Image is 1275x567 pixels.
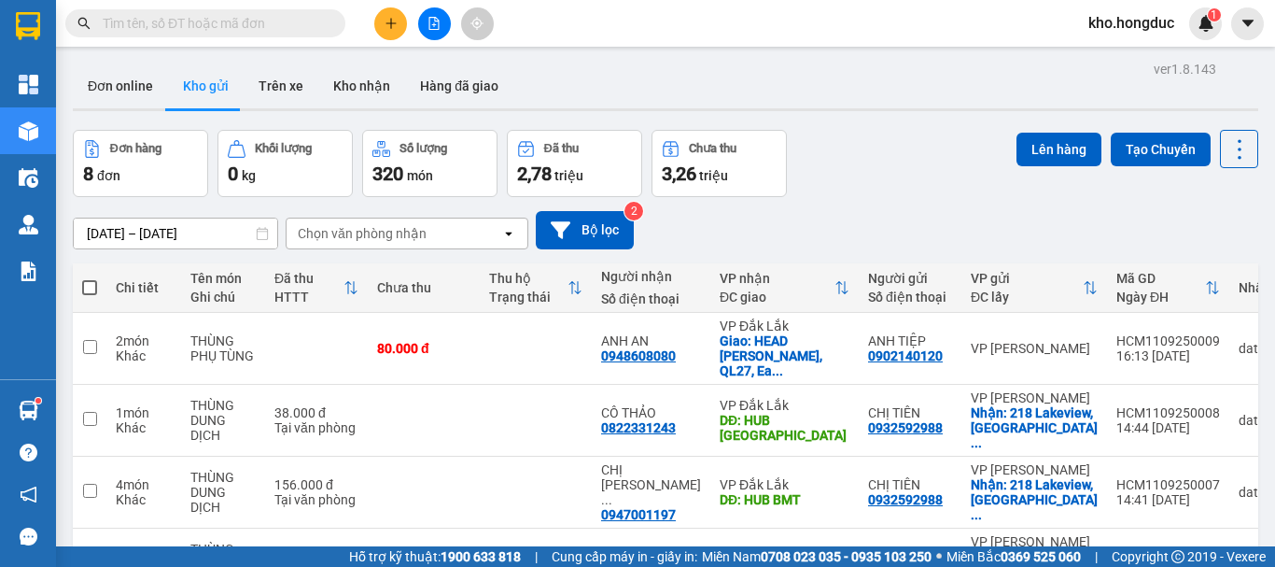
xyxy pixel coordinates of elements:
[77,17,91,30] span: search
[1116,492,1220,507] div: 14:41 [DATE]
[868,420,943,435] div: 0932592988
[868,348,943,363] div: 0902140120
[1116,405,1220,420] div: HCM1109250008
[971,477,1098,522] div: Nhận: 218 Lakeview, Đường song hành, Q2
[507,130,642,197] button: Đã thu2,78 triệu
[662,163,696,185] span: 3,26
[1111,133,1211,166] button: Tạo Chuyến
[601,492,612,507] span: ...
[868,405,952,420] div: CHỊ TIÊN
[868,333,952,348] div: ANH TIỆP
[720,271,834,286] div: VP nhận
[274,290,343,305] div: HTTT
[97,168,120,183] span: đơn
[1198,15,1214,32] img: icon-new-feature
[699,168,728,183] span: triệu
[116,348,172,363] div: Khác
[1154,59,1216,79] div: ver 1.8.143
[772,363,783,378] span: ...
[1116,290,1205,305] div: Ngày ĐH
[1116,348,1220,363] div: 16:13 [DATE]
[377,280,470,295] div: Chưa thu
[1016,133,1101,166] button: Lên hàng
[480,263,592,313] th: Toggle SortBy
[73,130,208,197] button: Đơn hàng8đơn
[1116,271,1205,286] div: Mã GD
[274,477,358,492] div: 156.000 đ
[116,420,172,435] div: Khác
[1211,8,1217,21] span: 1
[720,413,849,443] div: DĐ: HUB TRUNG HÒA
[19,75,38,94] img: dashboard-icon
[601,333,701,348] div: ANH AN
[407,168,433,183] span: món
[1231,7,1264,40] button: caret-down
[110,142,161,155] div: Đơn hàng
[103,13,323,34] input: Tìm tên, số ĐT hoặc mã đơn
[19,401,38,420] img: warehouse-icon
[720,290,834,305] div: ĐC giao
[228,163,238,185] span: 0
[217,130,353,197] button: Khối lượng0kg
[116,477,172,492] div: 4 món
[405,64,513,108] button: Hàng đã giao
[116,280,172,295] div: Chi tiết
[1116,333,1220,348] div: HCM1109250009
[190,290,256,305] div: Ghi chú
[190,398,256,443] div: THÙNG DUNG DỊCH
[255,142,312,155] div: Khối lượng
[318,64,405,108] button: Kho nhận
[761,549,932,564] strong: 0708 023 035 - 0935 103 250
[868,477,952,492] div: CHỊ TIÊN
[601,420,676,435] div: 0822331243
[1116,420,1220,435] div: 14:44 [DATE]
[73,64,168,108] button: Đơn online
[116,333,172,348] div: 2 món
[517,163,552,185] span: 2,78
[19,121,38,141] img: warehouse-icon
[689,142,736,155] div: Chưa thu
[374,7,407,40] button: plus
[936,553,942,560] span: ⚪️
[20,486,37,503] span: notification
[535,546,538,567] span: |
[720,492,849,507] div: DĐ: HUB BMT
[971,341,1098,356] div: VP [PERSON_NAME]
[190,271,256,286] div: Tên món
[349,546,521,567] span: Hỗ trợ kỹ thuật:
[1095,546,1098,567] span: |
[720,319,849,333] div: VP Đắk Lắk
[601,348,676,363] div: 0948608080
[544,142,579,155] div: Đã thu
[1073,11,1189,35] span: kho.hongduc
[20,444,37,461] span: question-circle
[489,290,567,305] div: Trạng thái
[702,546,932,567] span: Miền Nam
[652,130,787,197] button: Chưa thu3,26 triệu
[244,64,318,108] button: Trên xe
[418,7,451,40] button: file-add
[116,492,172,507] div: Khác
[971,390,1098,405] div: VP [PERSON_NAME]
[116,405,172,420] div: 1 món
[1001,549,1081,564] strong: 0369 525 060
[399,142,447,155] div: Số lượng
[501,226,516,241] svg: open
[601,269,701,284] div: Người nhận
[971,462,1098,477] div: VP [PERSON_NAME]
[242,168,256,183] span: kg
[624,202,643,220] sup: 2
[274,271,343,286] div: Đã thu
[1208,8,1221,21] sup: 1
[274,405,358,420] div: 38.000 đ
[868,290,952,305] div: Số điện thoại
[427,17,441,30] span: file-add
[971,405,1098,450] div: Nhận: 218 Lakeview, Đường song hành, Q2
[601,405,701,420] div: CÔ THẢO
[720,398,849,413] div: VP Đắk Lắk
[720,333,849,378] div: Giao: HEAD LAI HƯƠNG, QL27, Ea Ktur
[971,271,1083,286] div: VP gửi
[971,507,982,522] span: ...
[372,163,403,185] span: 320
[868,492,943,507] div: 0932592988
